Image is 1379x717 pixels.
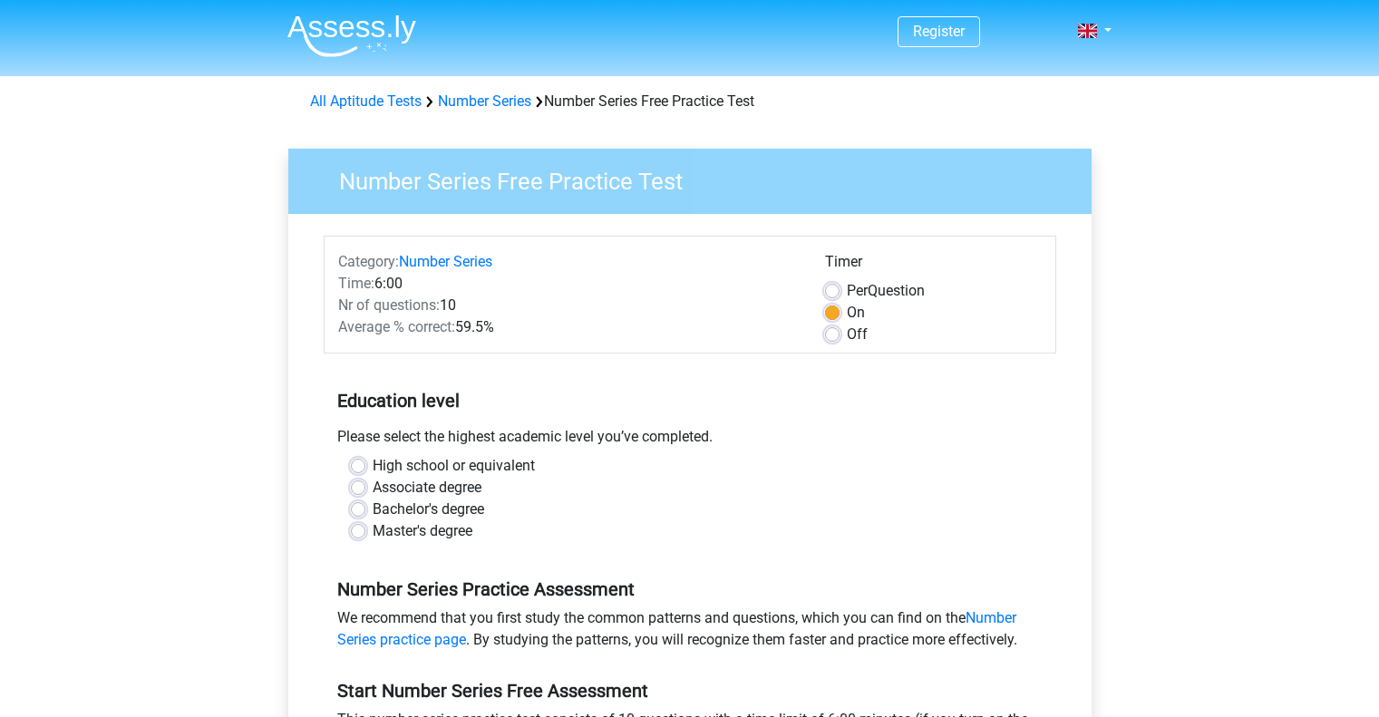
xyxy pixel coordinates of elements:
div: Timer [825,251,1042,280]
span: Category: [338,253,399,270]
label: Associate degree [373,477,481,499]
label: Off [847,324,868,345]
span: Average % correct: [338,318,455,335]
a: Number Series [399,253,492,270]
a: Register [913,23,965,40]
span: Time: [338,275,374,292]
div: We recommend that you first study the common patterns and questions, which you can find on the . ... [324,607,1056,658]
a: All Aptitude Tests [310,92,422,110]
label: On [847,302,865,324]
label: Master's degree [373,520,472,542]
div: 59.5% [325,316,811,338]
h5: Start Number Series Free Assessment [337,680,1043,702]
h3: Number Series Free Practice Test [317,160,1078,196]
div: 10 [325,295,811,316]
h5: Number Series Practice Assessment [337,578,1043,600]
img: Assessly [287,15,416,57]
div: Please select the highest academic level you’ve completed. [324,426,1056,455]
label: Question [847,280,925,302]
label: Bachelor's degree [373,499,484,520]
a: Number Series [438,92,531,110]
span: Per [847,282,868,299]
h5: Education level [337,383,1043,419]
div: 6:00 [325,273,811,295]
span: Nr of questions: [338,296,440,314]
label: High school or equivalent [373,455,535,477]
a: Number Series practice page [337,609,1016,648]
div: Number Series Free Practice Test [303,91,1077,112]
